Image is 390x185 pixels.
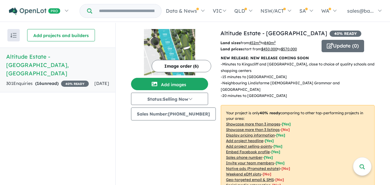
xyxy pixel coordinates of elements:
span: 40 % READY [330,31,361,37]
p: start from [220,46,317,52]
u: Showcase more than 3 listings [226,127,280,132]
span: [ Yes ] [264,155,273,160]
span: [No] [263,172,271,176]
span: [ Yes ] [282,122,291,126]
b: 40 % ready [260,111,280,115]
sup: 2 [259,40,261,44]
u: $ 450,000 [261,47,277,51]
span: [ Yes ] [276,133,285,137]
img: sort.svg [10,33,17,38]
button: Image order (6) [152,60,211,72]
span: to [261,40,276,45]
u: Display pricing information [226,133,275,137]
u: $ 570,000 [281,47,297,51]
u: Weekend eDM slots [226,172,261,176]
button: Add projects and builders [27,29,95,41]
span: [ Yes ] [273,144,282,149]
p: - Neighbouring Lindisfarme [DEMOGRAPHIC_DATA] Grammar and [GEOGRAPHIC_DATA] [221,80,380,93]
span: [ Yes ] [265,138,274,143]
p: - 15 minutes to [GEOGRAPHIC_DATA] [221,74,380,80]
span: 40 % READY [61,81,89,87]
button: Update (0) [322,40,364,52]
img: Altitude Estate - Terranora [131,29,208,75]
input: Try estate name, suburb, builder or developer [93,4,160,18]
span: [ Yes ] [271,149,280,154]
b: Land prices [220,47,243,51]
u: Invite your team members [226,161,274,165]
span: [ No ] [281,127,290,132]
u: Embed Facebook profile [226,149,270,154]
u: Showcase more than 3 images [226,122,280,126]
span: [ Yes ] [276,161,285,165]
button: Sales Number:[PHONE_NUMBER] [131,107,216,120]
img: Openlot PRO Logo White [9,7,60,15]
a: Altitude Estate - [GEOGRAPHIC_DATA] [220,30,327,37]
div: 301 Enquir ies [6,80,89,87]
u: 840 m [264,40,276,45]
span: 16 [37,81,42,86]
u: Geo-targeted email & SMS [226,177,274,182]
u: Sales phone number [226,155,262,160]
u: 452 m [249,40,261,45]
u: Native ads (Promoted estate) [226,166,280,171]
span: [No] [275,177,284,182]
u: Add project selling-points [226,144,272,149]
strong: ( unread) [35,81,59,86]
h5: Altitude Estate - [GEOGRAPHIC_DATA] , [GEOGRAPHIC_DATA] [6,53,109,78]
p: - Minutes to Kingscliff and [GEOGRAPHIC_DATA], close to choice of quality schools and shopping ce... [221,61,380,74]
p: NEW RELEASE: NEW RELEASE COMING SOON [221,55,375,61]
u: Add project headline [226,138,263,143]
sup: 2 [274,40,276,44]
button: Add images [131,78,208,90]
p: - 20 minutes to [GEOGRAPHIC_DATA] [221,93,380,99]
span: to [277,47,297,51]
span: sales@ba... [347,8,374,14]
span: [DATE] [94,81,109,86]
p: from [220,40,317,46]
button: Status:Selling Now [131,93,208,105]
b: Land sizes [220,40,240,45]
span: [No] [281,166,290,171]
